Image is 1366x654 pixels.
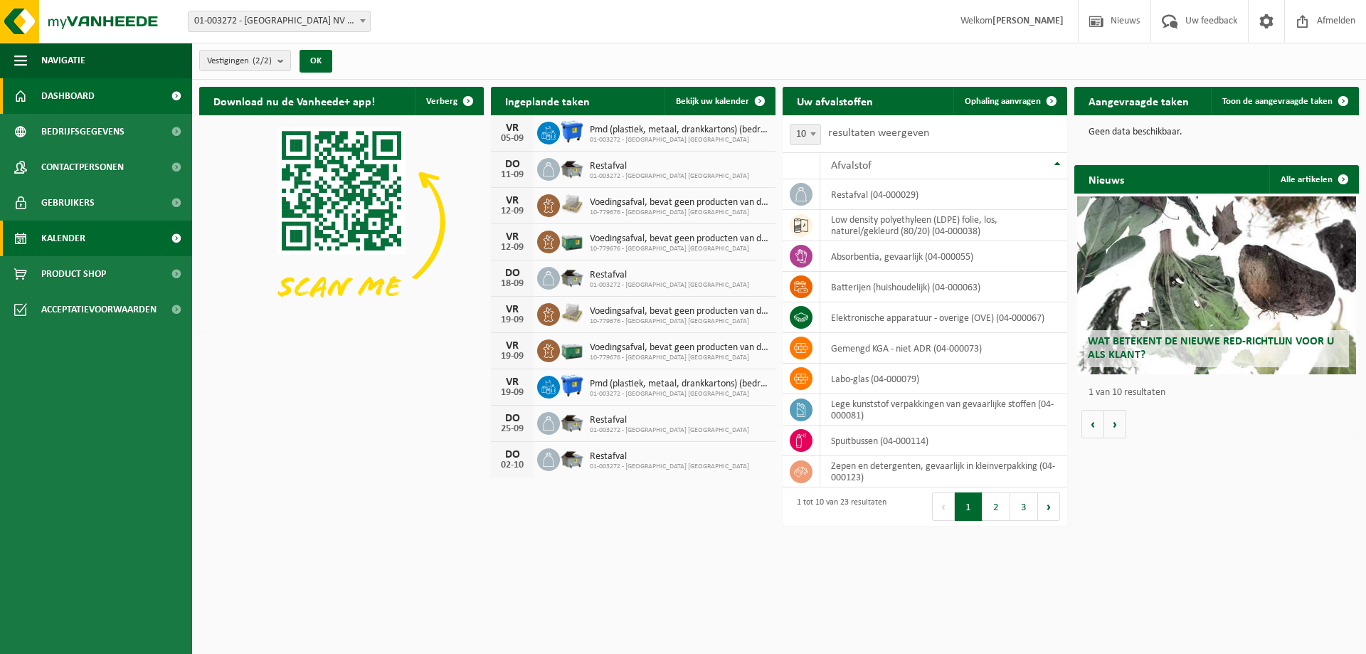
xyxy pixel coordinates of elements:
img: WB-1100-HPE-BE-01 [560,120,584,144]
div: VR [498,304,526,315]
span: Kalender [41,221,85,256]
a: Toon de aangevraagde taken [1211,87,1357,115]
td: absorbentia, gevaarlijk (04-000055) [820,241,1067,272]
button: 3 [1010,492,1038,521]
p: Geen data beschikbaar. [1089,127,1345,137]
div: 19-09 [498,352,526,362]
span: 01-003272 - [GEOGRAPHIC_DATA] [GEOGRAPHIC_DATA] [590,390,768,399]
div: VR [498,231,526,243]
button: Next [1038,492,1060,521]
h2: Nieuws [1074,165,1138,193]
td: elektronische apparatuur - overige (OVE) (04-000067) [820,302,1067,333]
span: 01-003272 - BELGOSUC NV - BEERNEM [188,11,371,32]
div: 19-09 [498,315,526,325]
span: Voedingsafval, bevat geen producten van dierlijke oorsprong, gemengde verpakking... [590,197,768,209]
span: 10 [790,125,820,144]
td: low density polyethyleen (LDPE) folie, los, naturel/gekleurd (80/20) (04-000038) [820,210,1067,241]
span: Restafval [590,270,749,281]
td: zepen en detergenten, gevaarlijk in kleinverpakking (04-000123) [820,456,1067,487]
button: 2 [983,492,1010,521]
img: WB-5000-GAL-GY-01 [560,446,584,470]
a: Wat betekent de nieuwe RED-richtlijn voor u als klant? [1077,196,1356,374]
a: Bekijk uw kalender [665,87,774,115]
button: OK [300,50,332,73]
h2: Ingeplande taken [491,87,604,115]
span: 10-779676 - [GEOGRAPHIC_DATA] [GEOGRAPHIC_DATA] [590,245,768,253]
span: Verberg [426,97,457,106]
label: resultaten weergeven [828,127,929,139]
img: LP-PA-00000-WDN-11 [560,301,584,325]
button: Volgende [1104,410,1126,438]
button: 1 [955,492,983,521]
td: spuitbussen (04-000114) [820,426,1067,456]
div: DO [498,268,526,279]
span: Voedingsafval, bevat geen producten van dierlijke oorsprong, gemengde verpakking... [590,306,768,317]
span: Voedingsafval, bevat geen producten van dierlijke oorsprong, gemengde verpakking... [590,233,768,245]
img: WB-1100-HPE-BE-01 [560,374,584,398]
span: Product Shop [41,256,106,292]
button: Vestigingen(2/2) [199,50,291,71]
img: WB-5000-GAL-GY-01 [560,156,584,180]
span: 01-003272 - [GEOGRAPHIC_DATA] [GEOGRAPHIC_DATA] [590,281,749,290]
button: Previous [932,492,955,521]
img: PB-LB-0680-HPE-GN-01 [560,337,584,362]
span: Wat betekent de nieuwe RED-richtlijn voor u als klant? [1088,336,1334,361]
div: 12-09 [498,243,526,253]
span: Afvalstof [831,160,872,172]
a: Ophaling aanvragen [953,87,1066,115]
span: 01-003272 - [GEOGRAPHIC_DATA] [GEOGRAPHIC_DATA] [590,136,768,144]
img: PB-LB-0680-HPE-GN-01 [560,228,584,253]
div: 05-09 [498,134,526,144]
td: restafval (04-000029) [820,179,1067,210]
span: 10-779676 - [GEOGRAPHIC_DATA] [GEOGRAPHIC_DATA] [590,354,768,362]
img: Download de VHEPlus App [199,115,484,329]
img: LP-PA-00000-WDN-11 [560,192,584,216]
button: Vorige [1081,410,1104,438]
span: Navigatie [41,43,85,78]
div: VR [498,340,526,352]
span: Vestigingen [207,51,272,72]
div: 1 tot 10 van 23 resultaten [790,491,886,522]
span: 10-779676 - [GEOGRAPHIC_DATA] [GEOGRAPHIC_DATA] [590,317,768,326]
span: Bedrijfsgegevens [41,114,125,149]
span: Pmd (plastiek, metaal, drankkartons) (bedrijven) [590,125,768,136]
span: Restafval [590,451,749,463]
span: Voedingsafval, bevat geen producten van dierlijke oorsprong, gemengde verpakking... [590,342,768,354]
div: 25-09 [498,424,526,434]
div: 02-10 [498,460,526,470]
td: batterijen (huishoudelijk) (04-000063) [820,272,1067,302]
td: gemengd KGA - niet ADR (04-000073) [820,333,1067,364]
span: 01-003272 - BELGOSUC NV - BEERNEM [189,11,370,31]
span: 10 [790,124,821,145]
div: 18-09 [498,279,526,289]
button: Verberg [415,87,482,115]
div: DO [498,449,526,460]
div: 11-09 [498,170,526,180]
span: Pmd (plastiek, metaal, drankkartons) (bedrijven) [590,379,768,390]
strong: [PERSON_NAME] [992,16,1064,26]
span: Acceptatievoorwaarden [41,292,157,327]
span: Restafval [590,161,749,172]
div: DO [498,413,526,424]
span: Dashboard [41,78,95,114]
div: VR [498,376,526,388]
div: VR [498,195,526,206]
span: Contactpersonen [41,149,124,185]
h2: Download nu de Vanheede+ app! [199,87,389,115]
span: Bekijk uw kalender [676,97,749,106]
span: Ophaling aanvragen [965,97,1041,106]
count: (2/2) [253,56,272,65]
div: 19-09 [498,388,526,398]
div: DO [498,159,526,170]
span: 10-779676 - [GEOGRAPHIC_DATA] [GEOGRAPHIC_DATA] [590,209,768,217]
div: VR [498,122,526,134]
td: labo-glas (04-000079) [820,364,1067,394]
span: 01-003272 - [GEOGRAPHIC_DATA] [GEOGRAPHIC_DATA] [590,172,749,181]
p: 1 van 10 resultaten [1089,388,1352,398]
span: Gebruikers [41,185,95,221]
span: 01-003272 - [GEOGRAPHIC_DATA] [GEOGRAPHIC_DATA] [590,426,749,435]
span: 01-003272 - [GEOGRAPHIC_DATA] [GEOGRAPHIC_DATA] [590,463,749,471]
img: WB-5000-GAL-GY-01 [560,410,584,434]
div: 12-09 [498,206,526,216]
h2: Aangevraagde taken [1074,87,1203,115]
